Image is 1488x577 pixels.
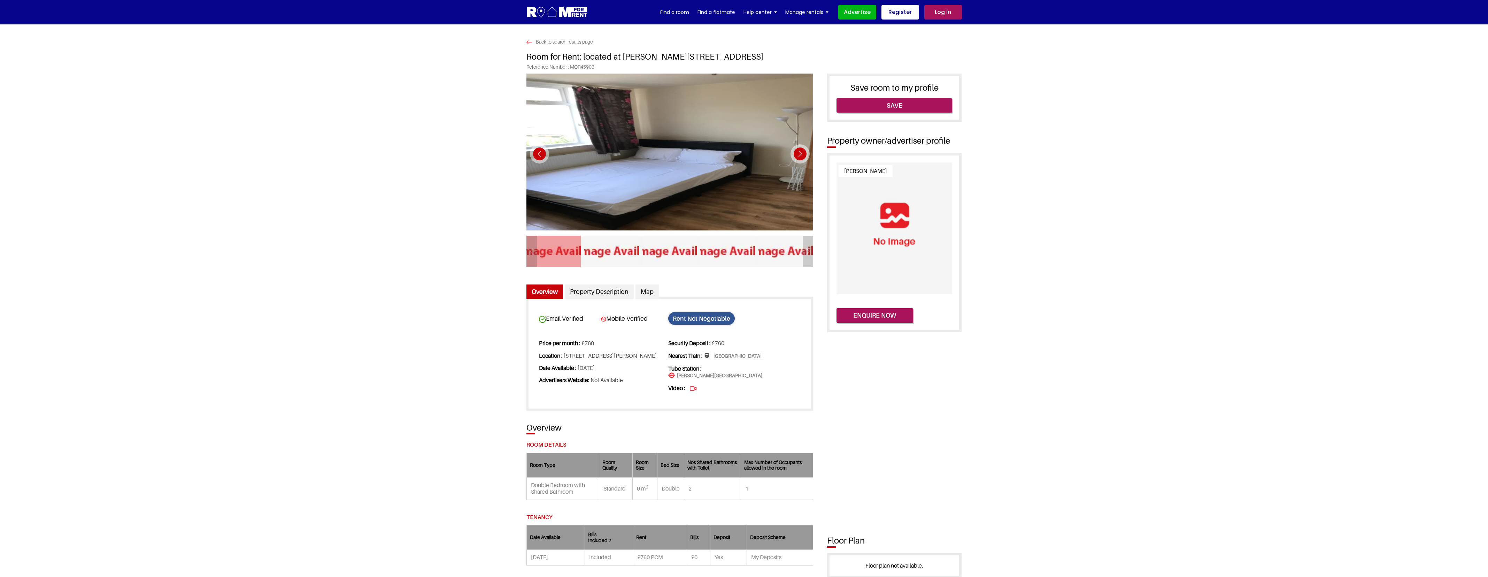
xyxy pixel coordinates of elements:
td: 1 [741,478,813,500]
th: Bills [687,525,710,550]
span: [PERSON_NAME][GEOGRAPHIC_DATA] [668,372,762,379]
a: Register [881,5,919,20]
td: Standard [599,478,633,500]
li: Not Available [539,374,667,386]
a: Property Description [565,284,634,299]
strong: Video : [668,385,685,392]
th: Room Size [632,453,657,478]
span: Mobile Verified [601,315,662,322]
a: Help center [743,7,777,17]
span: Email Verified [539,315,600,322]
sup: 2 [646,484,648,489]
a: Log in [924,5,962,20]
img: card-verified [539,316,546,323]
span: [PERSON_NAME] [839,165,893,177]
td: Yes [710,550,747,565]
strong: Tube Station : [668,365,702,372]
a: Back to search results page [526,39,593,45]
th: Deposit Scheme [747,525,813,550]
li: £760 [668,337,796,349]
h2: Property owner/advertiser profile [824,136,962,146]
a: Manage rentals [785,7,828,17]
strong: Location : [539,352,563,359]
a: Advertise [838,5,876,20]
a: Floor plan not available. [865,562,923,569]
td: Double [657,478,684,500]
td: £0 [687,550,710,565]
img: card-verified [601,317,606,322]
a: Map [635,284,659,299]
td: [DATE] [526,550,585,565]
th: Max Number of Occupants allowed in the room [741,453,813,478]
a: Find a room [660,7,689,17]
h1: Room for Rent: located at [PERSON_NAME][STREET_ADDRESS] [526,45,962,64]
th: Bed Size [657,453,684,478]
th: Rent [633,525,687,550]
span: [GEOGRAPHIC_DATA] [705,353,762,360]
span: Rent Not Negotiable [668,312,735,325]
strong: Nearest Train : [668,352,703,359]
th: Deposit [710,525,747,550]
td: My Deposits [747,550,813,565]
li: £760 [539,337,667,349]
div: Next slide [791,144,810,164]
strong: Date Available : [539,364,577,371]
td: Double Bedroom with Shared Bathroom [526,478,599,500]
img: Profile [836,162,953,294]
th: Room Quality [599,453,633,478]
iframe: Advertisement [827,346,1081,521]
span: Reference Number : MOR45903 [526,64,962,74]
td: £760 PCM [633,550,687,565]
strong: Security Deposit : [668,340,711,347]
strong: Advertisers Website: [539,377,589,384]
a: Save [836,98,953,113]
li: [DATE] [539,362,667,374]
th: Room Type [526,453,599,478]
strong: Price per month : [539,340,580,347]
img: Logo for Room for Rent, featuring a welcoming design with a house icon and modern typography [526,6,588,19]
th: Date Available [526,525,585,550]
h3: Save room to my profile [836,83,953,93]
h5: Room Details [526,441,813,448]
li: [STREET_ADDRESS][PERSON_NAME] [539,350,667,362]
img: Photo 1 of common area located at 1 Stafford Cl, London NW6 5TW, UK [526,74,813,230]
th: Bills Included ? [585,525,633,550]
a: Overview [526,284,563,299]
button: Enquire now [836,308,913,323]
div: Previous slide [530,144,549,164]
td: 0 m [632,478,657,500]
h5: Tenancy [526,514,813,521]
th: Nos Shared Bathrooms with Toilet [684,453,741,478]
td: 2 [684,478,741,500]
h3: Overview [526,423,813,433]
h2: Floor Plan [824,536,962,546]
img: Search [526,40,532,44]
a: Find a flatmate [697,7,735,17]
td: Included [585,550,633,565]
